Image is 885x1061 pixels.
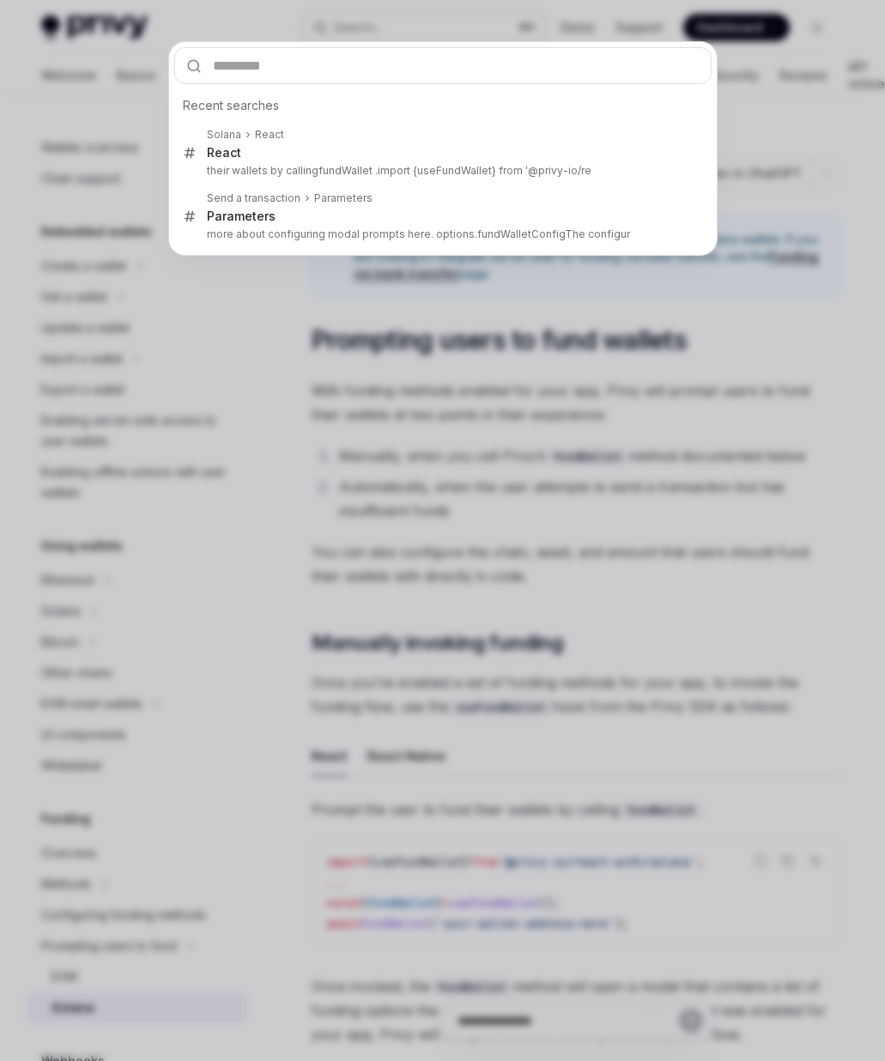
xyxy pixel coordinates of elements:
[207,145,241,161] div: React
[207,128,241,142] div: Solana
[314,191,373,205] div: Parameters
[207,191,300,205] div: Send a transaction
[207,209,276,224] div: Parameters
[207,164,676,178] p: their wallets by calling import {useFundWallet} from '@privy-io/re
[318,164,378,177] b: fundWallet .
[255,128,284,142] div: React
[477,227,565,240] b: fundWalletConfig
[207,227,676,241] p: more about configuring modal prompts here. options. The configur
[183,97,279,114] span: Recent searches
